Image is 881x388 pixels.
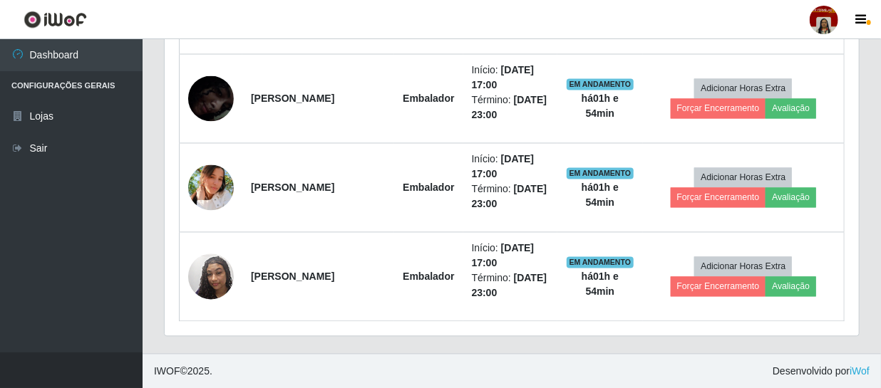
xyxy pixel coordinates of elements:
li: Início: [472,152,549,182]
time: [DATE] 17:00 [472,65,535,91]
img: CoreUI Logo [24,11,87,28]
strong: há 01 h e 54 min [582,271,619,298]
strong: [PERSON_NAME] [251,271,334,283]
button: Forçar Encerramento [671,277,766,297]
a: iWof [850,366,870,377]
button: Adicionar Horas Extra [694,257,792,277]
time: [DATE] 17:00 [472,154,535,180]
button: Forçar Encerramento [671,99,766,119]
button: Adicionar Horas Extra [694,168,792,188]
strong: [PERSON_NAME] [251,182,334,194]
button: Avaliação [766,188,816,208]
span: EM ANDAMENTO [567,257,634,268]
strong: [PERSON_NAME] [251,93,334,105]
button: Adicionar Horas Extra [694,79,792,99]
li: Início: [472,63,549,93]
span: © 2025 . [154,365,212,379]
li: Término: [472,182,549,212]
span: EM ANDAMENTO [567,168,634,179]
button: Forçar Encerramento [671,188,766,208]
strong: Embalador [403,271,454,283]
img: 1757294248324.jpeg [188,165,234,211]
button: Avaliação [766,277,816,297]
strong: há 01 h e 54 min [582,93,619,120]
span: Desenvolvido por [773,365,870,379]
time: [DATE] 17:00 [472,243,535,269]
li: Término: [472,93,549,123]
li: Início: [472,241,549,271]
strong: Embalador [403,182,454,194]
img: 1757179539541.jpeg [188,236,234,318]
strong: Embalador [403,93,454,105]
span: EM ANDAMENTO [567,79,634,90]
button: Avaliação [766,99,816,119]
img: 1757457888035.jpeg [188,50,234,149]
li: Término: [472,271,549,301]
strong: há 01 h e 54 min [582,182,619,209]
span: IWOF [154,366,180,377]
